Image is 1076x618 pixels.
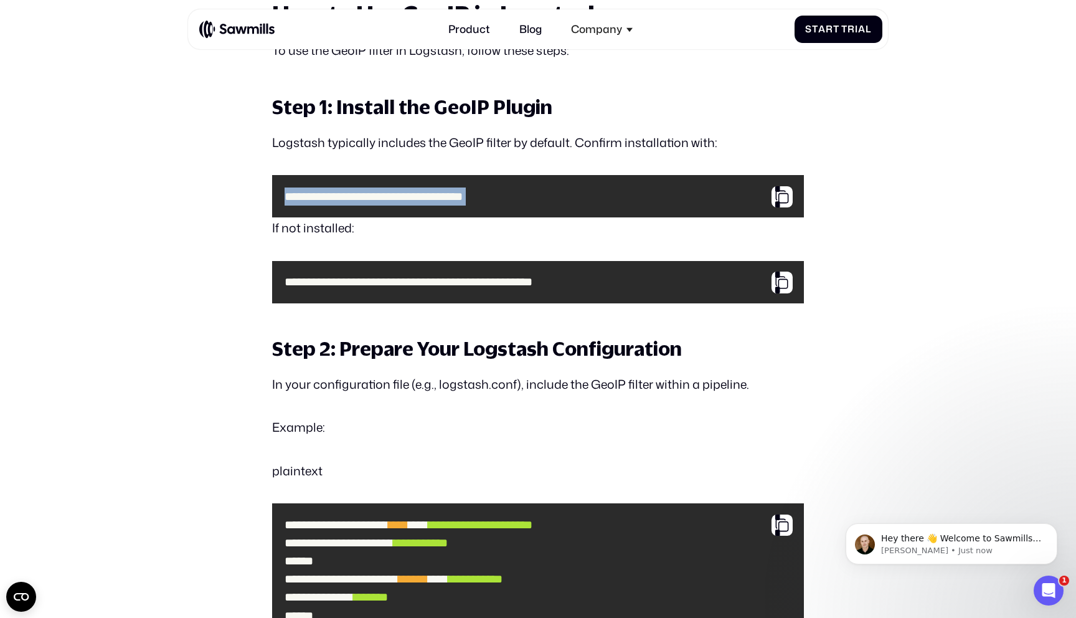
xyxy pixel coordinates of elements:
a: StartTrial [795,16,882,43]
span: l [866,24,872,35]
span: r [847,24,855,35]
span: t [812,24,818,35]
div: Company [571,23,622,36]
iframe: Intercom notifications message [827,497,1076,584]
span: r [826,24,833,35]
p: plaintext [272,460,803,482]
strong: Step 2: Prepare Your Logstash Configuration [272,337,682,359]
span: i [855,24,858,35]
iframe: Intercom live chat [1034,576,1064,606]
span: S [805,24,812,35]
button: Open CMP widget [6,582,36,612]
span: T [841,24,847,35]
span: t [833,24,839,35]
div: Company [563,15,641,44]
span: a [858,24,866,35]
p: To use the GeoIP filter in Logstash, follow these steps: [272,40,803,62]
p: If not installed: [272,217,803,239]
a: Blog [511,15,550,44]
span: 1 [1059,576,1069,586]
strong: Step 1: Install the GeoIP Plugin [272,95,552,118]
span: a [818,24,826,35]
p: In your configuration file (e.g., logstash.conf), include the GeoIP filter within a pipeline. [272,374,803,396]
p: Example: [272,417,803,439]
p: Logstash typically includes the GeoIP filter by default. Confirm installation with: [272,132,803,154]
a: Product [440,15,498,44]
